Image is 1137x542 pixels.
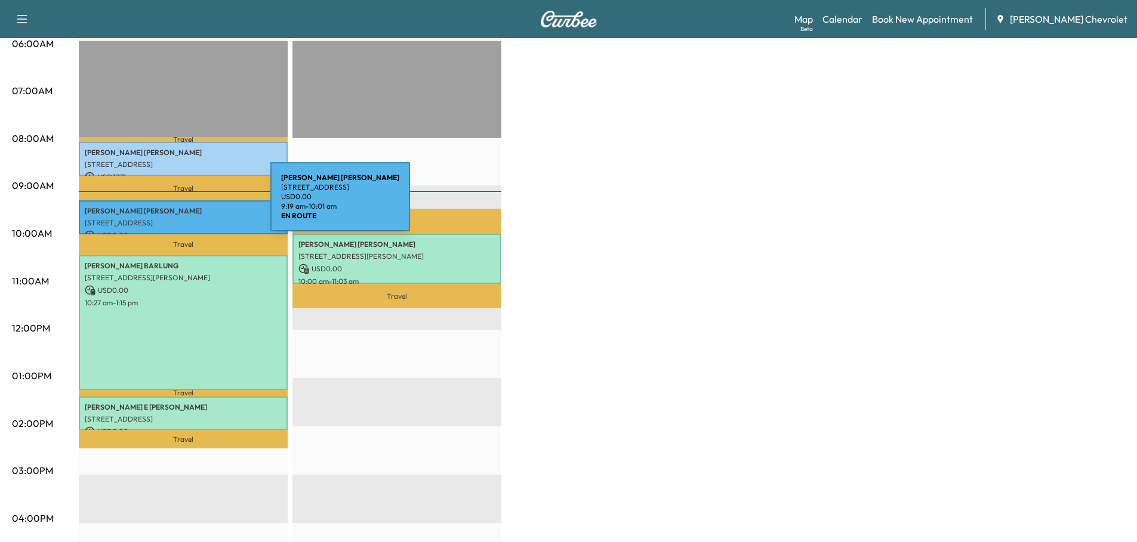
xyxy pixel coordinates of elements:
p: Travel [79,176,288,201]
p: 10:27 am - 1:15 pm [85,298,282,308]
p: 03:00PM [12,463,53,478]
p: Travel [79,390,288,397]
p: 06:00AM [12,36,54,51]
p: Travel [292,284,501,308]
p: [PERSON_NAME] [PERSON_NAME] [85,148,282,157]
p: [PERSON_NAME] BARLUNG [85,261,282,271]
span: [PERSON_NAME] Chevrolet [1010,12,1127,26]
p: 02:00PM [12,416,53,430]
p: [STREET_ADDRESS] [85,218,282,228]
p: 9:19 am - 10:01 am [281,202,399,211]
p: 07:00AM [12,83,53,98]
p: [STREET_ADDRESS] [85,414,282,424]
p: 10:00AM [12,226,52,240]
a: Calendar [822,12,862,26]
b: [PERSON_NAME] [PERSON_NAME] [281,173,399,182]
p: USD 0.00 [85,426,282,437]
p: [PERSON_NAME] [PERSON_NAME] [298,240,495,249]
p: 10:00 am - 11:03 am [298,277,495,286]
img: Curbee Logo [540,11,597,27]
p: [STREET_ADDRESS][PERSON_NAME] [298,252,495,261]
b: EN ROUTE [281,211,316,220]
a: MapBeta [794,12,813,26]
p: USD 0.00 [281,192,399,202]
p: Travel [79,234,288,255]
p: [PERSON_NAME] E [PERSON_NAME] [85,402,282,412]
p: USD 0.00 [85,285,282,296]
p: 09:00AM [12,178,54,193]
p: 01:00PM [12,368,51,383]
p: 04:00PM [12,511,54,525]
p: [STREET_ADDRESS] [85,160,282,169]
p: USD 0.00 [85,230,282,241]
p: 08:00AM [12,131,54,145]
p: USD 37.71 [85,172,282,182]
a: Book New Appointment [872,12,973,26]
p: [PERSON_NAME] [PERSON_NAME] [85,206,282,216]
p: USD 0.00 [298,264,495,274]
p: 11:00AM [12,274,49,288]
p: [STREET_ADDRESS] [281,182,399,192]
p: 12:00PM [12,321,50,335]
div: Beta [800,24,813,33]
p: Travel [79,137,288,142]
p: [STREET_ADDRESS][PERSON_NAME] [85,273,282,283]
p: Travel [79,430,288,448]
